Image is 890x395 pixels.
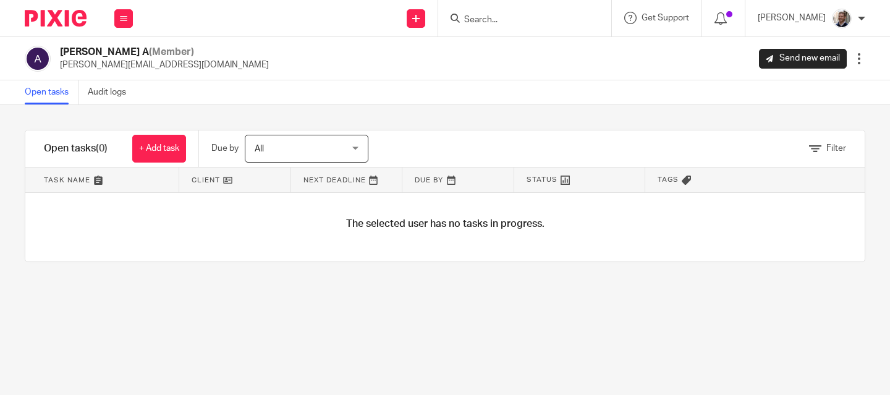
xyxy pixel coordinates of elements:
[60,59,269,71] p: [PERSON_NAME][EMAIL_ADDRESS][DOMAIN_NAME]
[211,142,239,155] p: Due by
[759,49,847,69] a: Send new email
[832,9,852,28] img: Matt%20Circle.png
[463,15,574,26] input: Search
[88,80,135,104] a: Audit logs
[346,218,545,231] h4: The selected user has no tasks in progress.
[527,174,557,185] span: Status
[96,143,108,153] span: (0)
[255,145,264,153] span: All
[25,80,78,104] a: Open tasks
[25,46,51,72] img: svg%3E
[826,144,846,153] span: Filter
[149,47,194,57] span: (Member)
[60,46,269,59] h2: [PERSON_NAME] A
[758,12,826,24] p: [PERSON_NAME]
[25,10,87,27] img: Pixie
[658,174,679,185] span: Tags
[642,14,689,22] span: Get Support
[44,142,108,155] h1: Open tasks
[132,135,186,163] a: + Add task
